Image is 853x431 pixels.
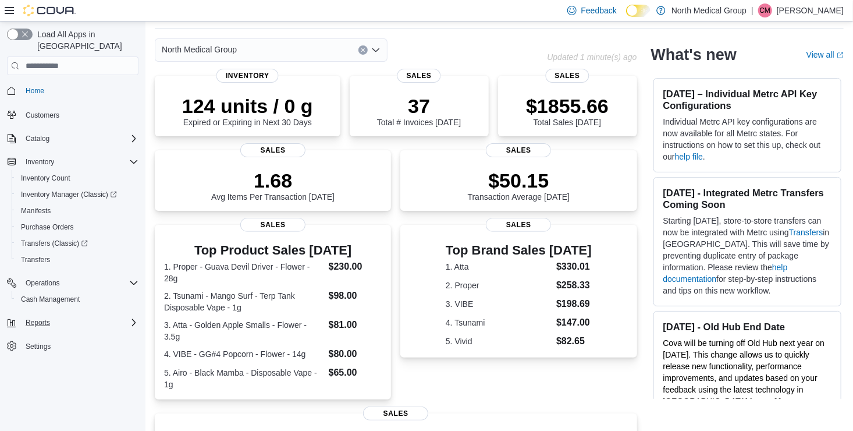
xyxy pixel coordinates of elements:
span: Settings [26,342,51,351]
button: Reports [21,316,55,330]
div: Avg Items Per Transaction [DATE] [211,169,335,202]
button: Settings [2,338,143,355]
span: Operations [21,276,138,290]
h2: What's new [651,45,737,64]
dd: $98.00 [329,289,382,303]
a: Learn More [750,397,794,406]
span: Sales [397,69,441,83]
button: Customers [2,106,143,123]
button: Cash Management [12,291,143,308]
nav: Complex example [7,77,138,385]
span: Reports [21,316,138,330]
span: Catalog [26,134,49,143]
p: 124 units / 0 g [182,94,313,118]
span: Reports [26,318,50,327]
dt: 1. Atta [446,261,552,273]
a: Transfers [16,253,55,267]
a: Inventory Count [16,171,75,185]
a: Cash Management [16,292,84,306]
span: Transfers (Classic) [21,239,88,248]
input: Dark Mode [626,5,651,17]
span: Sales [240,143,305,157]
span: Purchase Orders [16,220,138,234]
dt: 1. Proper - Guava Devil Driver - Flower - 28g [164,261,324,284]
dd: $258.33 [556,278,592,292]
a: Manifests [16,204,55,218]
p: North Medical Group [671,3,747,17]
span: Transfers [21,255,50,264]
span: Sales [363,407,428,421]
dt: 3. VIBE [446,298,552,310]
dd: $230.00 [329,260,382,274]
button: Open list of options [371,45,381,55]
button: Reports [2,315,143,331]
button: Inventory [2,154,143,170]
p: Individual Metrc API key configurations are now available for all Metrc states. For instructions ... [663,116,831,162]
div: Total # Invoices [DATE] [377,94,461,127]
span: Sales [546,69,589,83]
dt: 2. Proper [446,280,552,291]
span: Transfers [16,253,138,267]
a: Home [21,84,49,98]
p: 1.68 [211,169,335,192]
span: Inventory Count [16,171,138,185]
span: Customers [21,107,138,122]
span: Sales [240,218,305,232]
h3: [DATE] - Integrated Metrc Transfers Coming Soon [663,187,831,210]
dt: 4. Tsunami [446,317,552,328]
span: Inventory [26,157,54,167]
a: help file [675,152,703,161]
a: View allExternal link [806,50,844,59]
span: Customers [26,111,59,120]
span: Load All Apps in [GEOGRAPHIC_DATA] [33,29,138,52]
span: Inventory Manager (Classic) [21,190,117,199]
span: Settings [21,339,138,354]
button: Manifests [12,203,143,219]
svg: External link [837,52,844,59]
div: Expired or Expiring in Next 30 Days [182,94,313,127]
span: Inventory Manager (Classic) [16,188,138,202]
span: Transfers (Classic) [16,236,138,250]
p: $1855.66 [526,94,609,118]
button: Inventory [21,155,59,169]
p: Starting [DATE], store-to-store transfers can now be integrated with Metrc using in [GEOGRAPHIC_D... [663,215,831,296]
dd: $198.69 [556,297,592,311]
dd: $65.00 [329,366,382,380]
dt: 5. Airo - Black Mamba - Disposable Vape - 1g [164,367,324,390]
dd: $80.00 [329,347,382,361]
a: help documentation [663,263,788,284]
button: Catalog [21,132,54,146]
span: Inventory [21,155,138,169]
a: Inventory Manager (Classic) [12,186,143,203]
button: Home [2,82,143,99]
button: Operations [2,275,143,291]
p: [PERSON_NAME] [777,3,844,17]
span: Inventory [216,69,279,83]
span: Cash Management [21,295,80,304]
dd: $330.01 [556,260,592,274]
div: Ciara Manuel [758,3,772,17]
img: Cova [23,5,76,16]
span: Sales [486,143,551,157]
h3: [DATE] – Individual Metrc API Key Configurations [663,88,831,111]
h3: [DATE] - Old Hub End Date [663,321,831,333]
dt: 5. Vivid [446,335,552,347]
span: Manifests [21,206,51,216]
span: Operations [26,278,60,288]
a: Purchase Orders [16,220,79,234]
span: CM [760,3,771,17]
a: Transfers (Classic) [12,235,143,252]
span: Home [26,86,44,96]
h3: Top Product Sales [DATE] [164,243,382,257]
span: Purchase Orders [21,222,74,232]
p: Updated 1 minute(s) ago [547,52,637,62]
h3: Top Brand Sales [DATE] [446,243,592,257]
button: Catalog [2,130,143,147]
a: Transfers [789,228,823,237]
div: Transaction Average [DATE] [468,169,570,202]
dd: $82.65 [556,334,592,348]
button: Purchase Orders [12,219,143,235]
a: Transfers (Classic) [16,236,93,250]
dt: 3. Atta - Golden Apple Smalls - Flower - 3.5g [164,319,324,342]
